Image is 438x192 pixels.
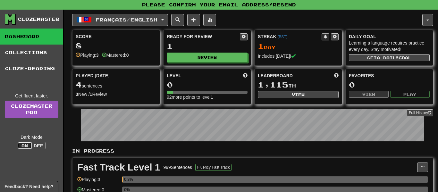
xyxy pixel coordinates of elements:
[72,14,168,26] button: Français/English
[258,80,288,89] span: 1,115
[258,33,322,40] div: Streak
[167,81,248,89] div: 0
[76,52,99,58] div: Playing:
[76,72,110,79] span: Played [DATE]
[258,53,339,59] div: Includes [DATE]!
[195,164,232,171] button: Fluency Fast Track
[167,94,248,100] div: 92 more points to level 1
[167,33,240,40] div: Ready for Review
[258,42,339,51] div: Day
[258,72,293,79] span: Leaderboard
[90,92,92,97] strong: 1
[102,52,129,58] div: Mastered:
[76,91,156,97] div: New / Review
[76,81,156,89] div: sentences
[349,91,389,98] button: View
[349,40,430,53] div: Learning a language requires practice every day. Stay motivated!
[273,2,296,7] a: Resend
[96,17,157,22] span: Français / English
[72,148,433,154] p: In Progress
[258,91,339,98] button: View
[349,54,430,61] button: Seta dailygoal
[377,55,399,60] span: a daily
[4,183,53,190] span: Open feedback widget
[349,33,430,40] div: Daily Goal
[5,93,58,99] div: Get fluent faster.
[277,35,287,39] a: (BST)
[5,134,58,140] div: Dark Mode
[334,72,339,79] span: This week in points, UTC
[5,101,58,118] a: ClozemasterPro
[390,91,430,98] button: Play
[77,176,119,187] div: Playing: 3
[76,42,156,50] div: 8
[96,53,99,58] strong: 3
[203,14,216,26] button: More stats
[31,142,46,149] button: Off
[76,80,82,89] span: 4
[167,72,181,79] span: Level
[258,81,339,89] div: th
[167,53,248,62] button: Review
[258,42,264,51] span: 1
[349,72,430,79] div: Favorites
[187,14,200,26] button: Add sentence to collection
[164,164,192,171] div: 999 Sentences
[18,142,32,149] button: On
[349,81,430,89] div: 0
[76,92,78,97] strong: 3
[407,109,433,116] button: Full History
[171,14,184,26] button: Search sentences
[126,53,129,58] strong: 0
[243,72,248,79] span: Score more points to level up
[76,33,156,40] div: Score
[18,16,59,22] div: Clozemaster
[77,163,160,172] div: Fast Track Level 1
[167,42,248,50] div: 1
